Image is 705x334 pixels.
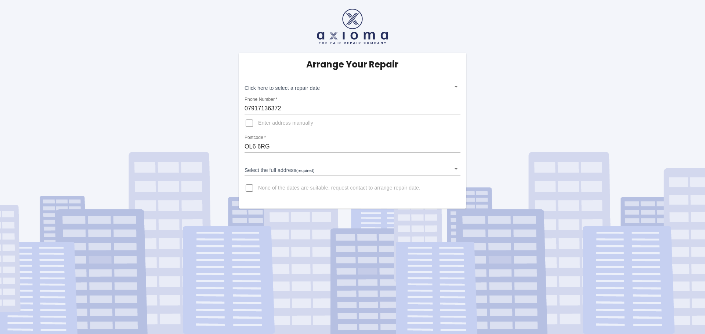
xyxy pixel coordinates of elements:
[258,120,313,127] span: Enter address manually
[306,59,398,70] h5: Arrange Your Repair
[258,184,420,192] span: None of the dates are suitable, request contact to arrange repair date.
[317,9,388,44] img: axioma
[245,96,277,103] label: Phone Number
[245,135,266,141] label: Postcode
